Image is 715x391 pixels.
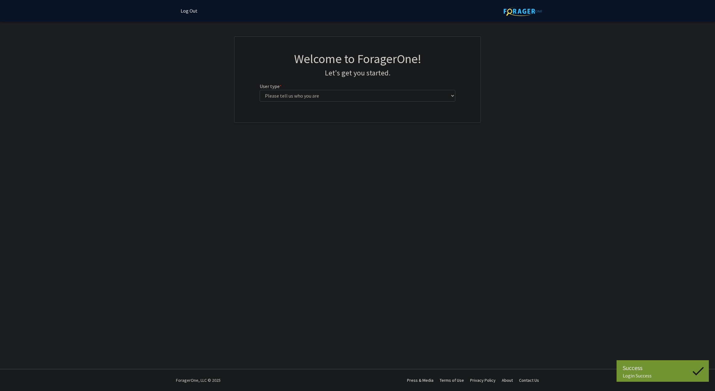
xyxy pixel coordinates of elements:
[470,377,496,383] a: Privacy Policy
[260,69,456,78] h4: Let's get you started.
[519,377,539,383] a: Contact Us
[176,369,221,391] div: ForagerOne, LLC © 2025
[260,51,456,66] h1: Welcome to ForagerOne!
[502,377,513,383] a: About
[407,377,433,383] a: Press & Media
[623,373,703,379] div: Login Success
[440,377,464,383] a: Terms of Use
[260,83,282,90] label: User type
[504,6,542,16] img: ForagerOne Logo
[623,363,703,373] div: Success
